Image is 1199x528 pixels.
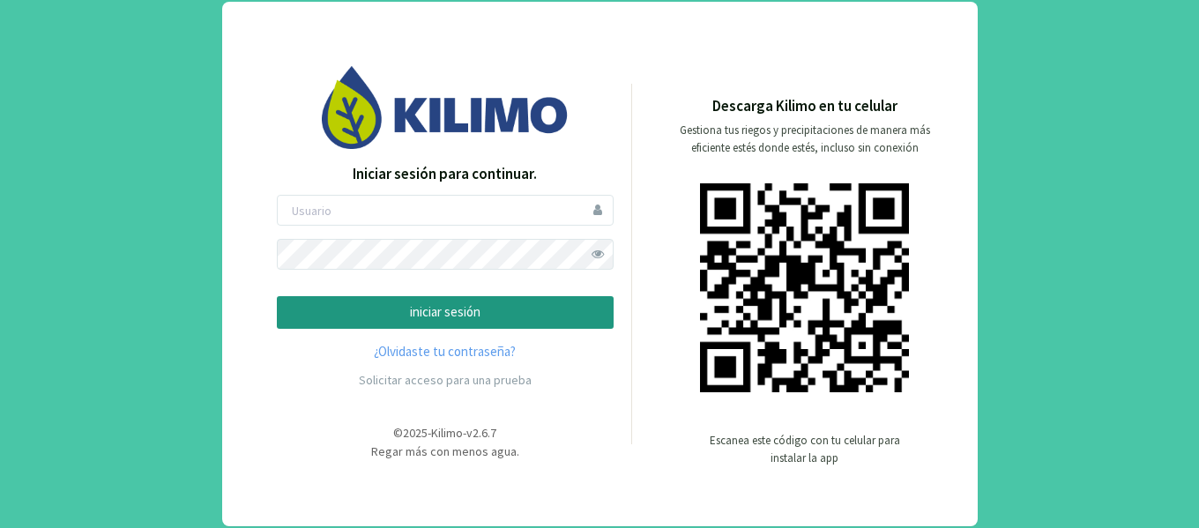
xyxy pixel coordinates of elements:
[708,432,902,467] p: Escanea este código con tu celular para instalar la app
[403,425,428,441] span: 2025
[466,425,496,441] span: v2.6.7
[371,443,519,459] span: Regar más con menos agua.
[292,302,599,323] p: iniciar sesión
[428,425,431,441] span: -
[669,122,941,157] p: Gestiona tus riegos y precipitaciones de manera más eficiente estés donde estés, incluso sin cone...
[393,425,403,441] span: ©
[277,163,614,186] p: Iniciar sesión para continuar.
[712,95,897,118] p: Descarga Kilimo en tu celular
[463,425,466,441] span: -
[277,195,614,226] input: Usuario
[277,342,614,362] a: ¿Olvidaste tu contraseña?
[277,296,614,329] button: iniciar sesión
[431,425,463,441] span: Kilimo
[359,372,532,388] a: Solicitar acceso para una prueba
[700,183,909,392] img: qr code
[322,66,569,148] img: Image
